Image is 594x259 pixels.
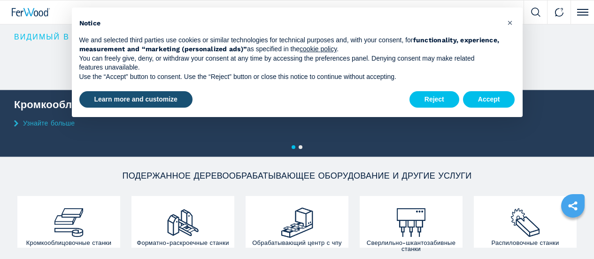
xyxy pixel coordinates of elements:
h2: Notice [79,19,500,28]
strong: functionality, experience, measurement and “marketing (personalized ads)” [79,36,500,53]
h3: Распиловочные станки [491,240,559,246]
a: Сверлильно-шкантозабивные станки [360,196,463,248]
img: bordatrici_1.png [52,198,86,240]
img: sezionatrici_2.png [508,198,542,240]
h3: Кромкооблицовочные станки [26,240,112,246]
img: centro_di_lavoro_cnc_2.png [280,198,314,240]
h3: Обрабатывающий центр с чпу [252,240,342,246]
img: Search [531,8,540,17]
button: 1 [292,145,295,149]
a: Форматно-раскроечные станки [131,196,234,248]
button: Reject [409,91,459,108]
a: Распиловочные станки [474,196,577,248]
h2: Подержанное деревообрабатывающее оборудование и другие услуги [40,172,554,180]
h3: Сверлильно-шкантозабивные станки [362,240,460,252]
button: Click to toggle menu [571,0,594,24]
button: Learn more and customize [79,91,193,108]
p: We and selected third parties use cookies or similar technologies for technical purposes and, wit... [79,36,500,54]
a: Кромкооблицовочные станки [17,196,120,248]
img: squadratrici_2.png [166,198,200,240]
button: Accept [463,91,515,108]
h3: Форматно-раскроечные станки [137,240,229,246]
p: You can freely give, deny, or withdraw your consent at any time by accessing the preferences pane... [79,54,500,72]
button: Close this notice [503,15,518,30]
iframe: Chat [554,217,587,252]
button: 2 [299,145,302,149]
p: Use the “Accept” button to consent. Use the “Reject” button or close this notice to continue with... [79,72,500,82]
span: × [507,17,513,28]
a: cookie policy [300,45,337,53]
a: sharethis [561,194,585,218]
img: Contact us [555,8,564,17]
a: Обрабатывающий центр с чпу [246,196,348,248]
img: foratrici_inseritrici_2.png [394,198,428,240]
img: Ferwood [12,8,50,16]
